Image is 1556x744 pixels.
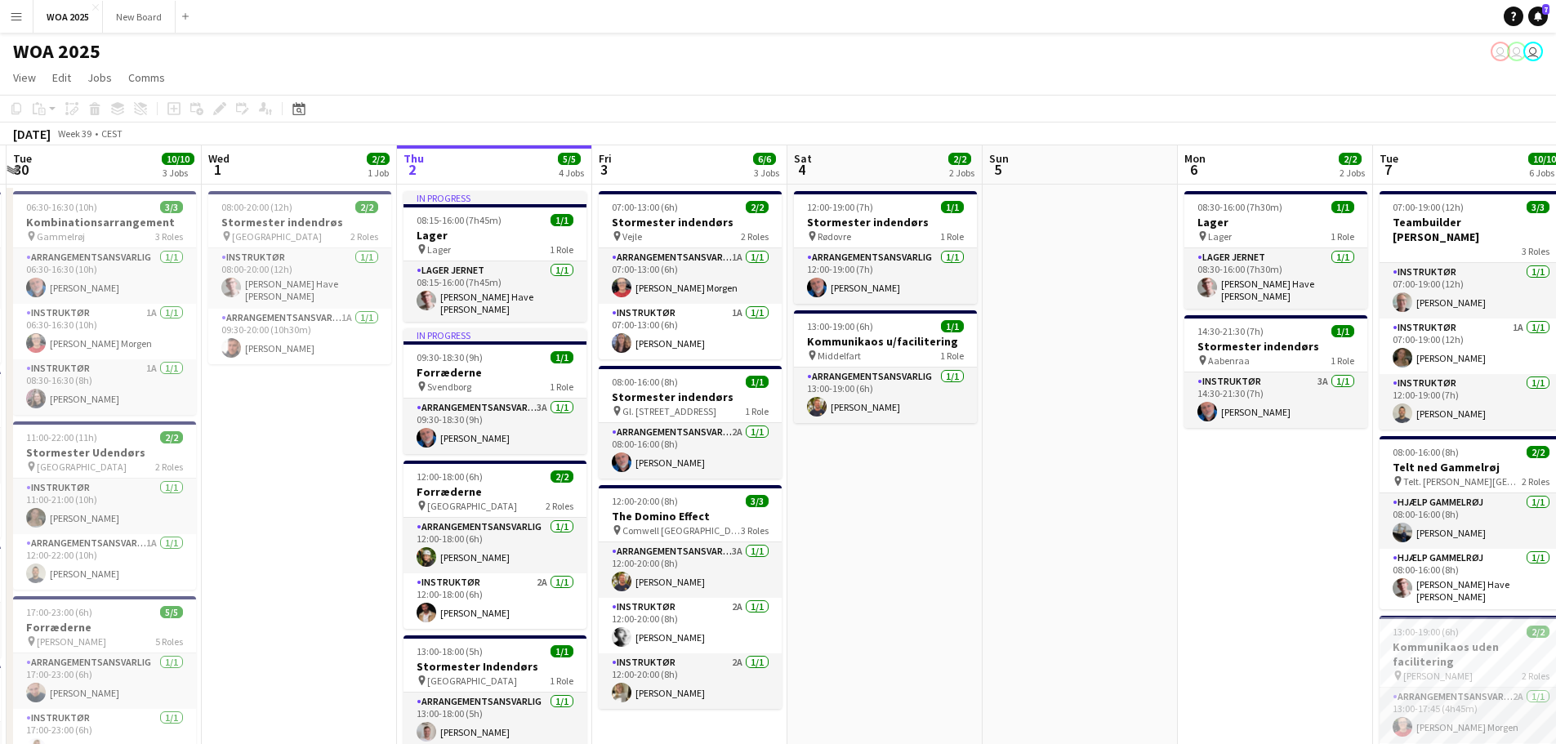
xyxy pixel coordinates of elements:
app-card-role: Instruktør1/111:00-21:00 (10h)[PERSON_NAME] [13,479,196,534]
app-card-role: Arrangementsansvarlig1A1/109:30-20:00 (10h30m)[PERSON_NAME] [208,309,391,364]
span: 2 [401,160,424,179]
h3: Stormester indendørs [1184,339,1367,354]
span: 1 Role [550,381,573,393]
span: [GEOGRAPHIC_DATA] [427,500,517,512]
span: 07:00-19:00 (12h) [1393,201,1464,213]
h3: Stormester Udendørs [13,445,196,460]
span: 2 Roles [1522,475,1549,488]
span: 3 Roles [155,230,183,243]
div: 07:00-13:00 (6h)2/2Stormester indendørs Vejle2 RolesArrangementsansvarlig1A1/107:00-13:00 (6h)[PE... [599,191,782,359]
app-card-role: Arrangementsansvarlig1/106:30-16:30 (10h)[PERSON_NAME] [13,248,196,304]
span: Thu [403,151,424,166]
div: 2 Jobs [949,167,974,179]
span: 08:00-16:00 (8h) [612,376,678,388]
div: 12:00-20:00 (8h)3/3The Domino Effect Comwell [GEOGRAPHIC_DATA]3 RolesArrangementsansvarlig3A1/112... [599,485,782,709]
h3: Lager [1184,215,1367,229]
div: CEST [101,127,123,140]
span: 12:00-18:00 (6h) [417,470,483,483]
span: 13:00-19:00 (6h) [807,320,873,332]
span: Aabenraa [1208,354,1250,367]
app-card-role: Arrangementsansvarlig1/113:00-19:00 (6h)[PERSON_NAME] [794,368,977,423]
span: 07:00-13:00 (6h) [612,201,678,213]
span: 3 Roles [741,524,769,537]
app-card-role: Instruktør1/108:00-20:00 (12h)[PERSON_NAME] Have [PERSON_NAME] [208,248,391,309]
span: 17:00-23:00 (6h) [26,606,92,618]
span: Middelfart [818,350,861,362]
app-card-role: Instruktør1A1/108:30-16:30 (8h)[PERSON_NAME] [13,359,196,415]
span: 5 [987,160,1009,179]
app-job-card: 08:30-16:00 (7h30m)1/1Lager Lager1 RoleLager Jernet1/108:30-16:00 (7h30m)[PERSON_NAME] Have [PERS... [1184,191,1367,309]
app-job-card: 11:00-22:00 (11h)2/2Stormester Udendørs [GEOGRAPHIC_DATA]2 RolesInstruktør1/111:00-21:00 (10h)[PE... [13,421,196,590]
span: Fri [599,151,612,166]
span: 1/1 [1331,325,1354,337]
span: Tue [1380,151,1398,166]
app-card-role: Instruktør2A1/112:00-18:00 (6h)[PERSON_NAME] [403,573,586,629]
span: Lager [427,243,451,256]
app-card-role: Lager Jernet1/108:30-16:00 (7h30m)[PERSON_NAME] Have [PERSON_NAME] [1184,248,1367,309]
app-user-avatar: René Sandager [1523,42,1543,61]
a: Comms [122,67,172,88]
span: Gl. [STREET_ADDRESS] [622,405,716,417]
span: 1 Role [940,230,964,243]
div: 1 Job [368,167,389,179]
span: 3/3 [1527,201,1549,213]
span: 7 [1542,4,1549,15]
span: 2 Roles [1522,670,1549,682]
span: View [13,70,36,85]
app-job-card: 13:00-19:00 (6h)1/1Kommunikaos u/facilitering Middelfart1 RoleArrangementsansvarlig1/113:00-19:00... [794,310,977,423]
h3: Stormester Indendørs [403,659,586,674]
span: Sun [989,151,1009,166]
span: 2/2 [1527,626,1549,638]
app-job-card: 06:30-16:30 (10h)3/3Kombinationsarrangement Gammelrøj3 RolesArrangementsansvarlig1/106:30-16:30 (... [13,191,196,415]
span: 2/2 [1527,446,1549,458]
app-job-card: 12:00-19:00 (7h)1/1Stormester indendørs Rødovre1 RoleArrangementsansvarlig1/112:00-19:00 (7h)[PER... [794,191,977,304]
h3: Forræderne [403,365,586,380]
span: 11:00-22:00 (11h) [26,431,97,443]
span: [GEOGRAPHIC_DATA] [427,675,517,687]
app-user-avatar: Bettina Madsen [1507,42,1527,61]
span: 2/2 [367,153,390,165]
button: WOA 2025 [33,1,103,33]
div: 08:00-16:00 (8h)1/1Stormester indendørs Gl. [STREET_ADDRESS]1 RoleArrangementsansvarlig2A1/108:00... [599,366,782,479]
span: 12:00-20:00 (8h) [612,495,678,507]
span: 1/1 [551,214,573,226]
span: 3/3 [746,495,769,507]
app-job-card: In progress08:15-16:00 (7h45m)1/1Lager Lager1 RoleLager Jernet1/108:15-16:00 (7h45m)[PERSON_NAME]... [403,191,586,322]
span: [PERSON_NAME] [37,635,106,648]
span: 3/3 [160,201,183,213]
div: 3 Jobs [754,167,779,179]
span: 14:30-21:30 (7h) [1197,325,1264,337]
span: [GEOGRAPHIC_DATA] [37,461,127,473]
app-card-role: Lager Jernet1/108:15-16:00 (7h45m)[PERSON_NAME] Have [PERSON_NAME] [403,261,586,322]
span: 08:30-16:00 (7h30m) [1197,201,1282,213]
a: 7 [1528,7,1548,26]
span: 2/2 [1339,153,1362,165]
span: Gammelrøj [37,230,85,243]
span: Rødovre [818,230,851,243]
span: 30 [11,160,32,179]
span: 1/1 [1331,201,1354,213]
div: 14:30-21:30 (7h)1/1Stormester indendørs Aabenraa1 RoleInstruktør3A1/114:30-21:30 (7h)[PERSON_NAME] [1184,315,1367,428]
span: 2/2 [160,431,183,443]
span: Edit [52,70,71,85]
div: In progress09:30-18:30 (9h)1/1Forræderne Svendborg1 RoleArrangementsansvarlig3A1/109:30-18:30 (9h... [403,328,586,454]
span: 1 [206,160,230,179]
span: 5/5 [160,606,183,618]
h3: Forræderne [13,620,196,635]
span: 1 Role [1331,354,1354,367]
span: Lager [1208,230,1232,243]
app-card-role: Arrangementsansvarlig2A1/108:00-16:00 (8h)[PERSON_NAME] [599,423,782,479]
app-card-role: Instruktør3A1/114:30-21:30 (7h)[PERSON_NAME] [1184,372,1367,428]
span: 09:30-18:30 (9h) [417,351,483,363]
span: 10/10 [162,153,194,165]
app-card-role: Arrangementsansvarlig3A1/109:30-18:30 (9h)[PERSON_NAME] [403,399,586,454]
div: In progress [403,191,586,204]
span: 2 Roles [350,230,378,243]
app-card-role: Instruktør2A1/112:00-20:00 (8h)[PERSON_NAME] [599,598,782,653]
div: 12:00-18:00 (6h)2/2Forræderne [GEOGRAPHIC_DATA]2 RolesArrangementsansvarlig1/112:00-18:00 (6h)[PE... [403,461,586,629]
button: New Board [103,1,176,33]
